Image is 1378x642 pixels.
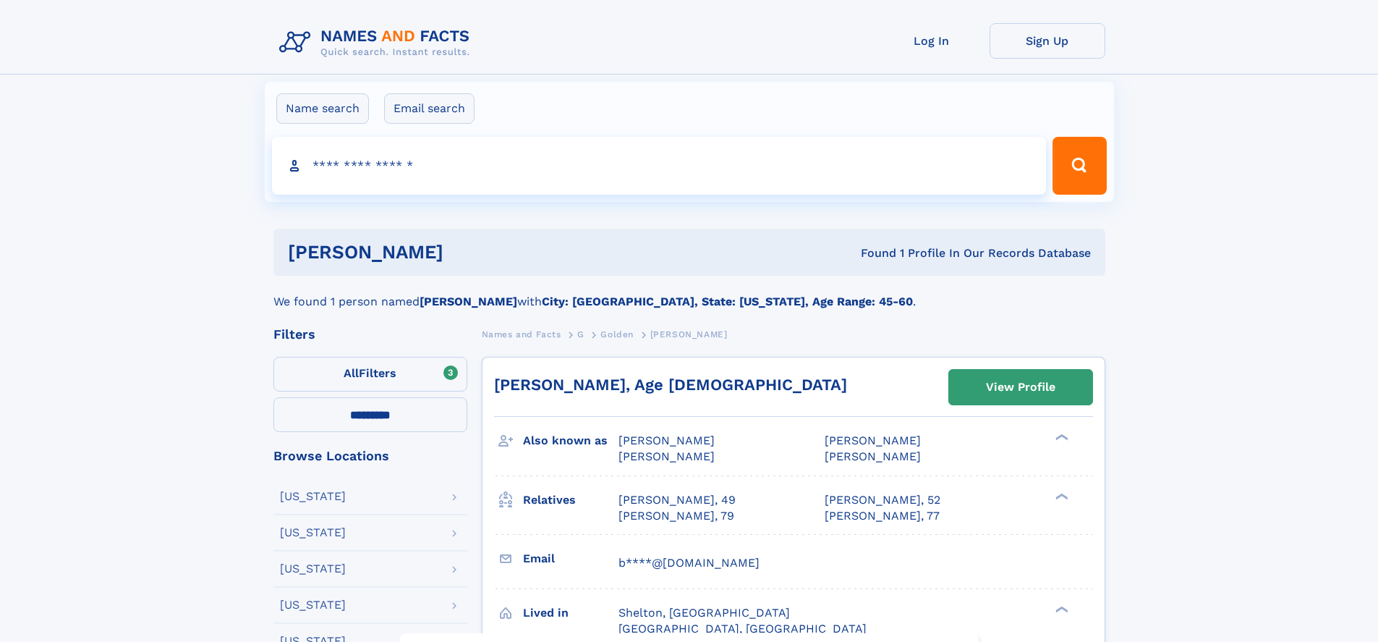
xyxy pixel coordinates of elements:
a: [PERSON_NAME], 79 [618,508,734,524]
span: Shelton, [GEOGRAPHIC_DATA] [618,606,790,620]
input: search input [272,137,1047,195]
label: Filters [273,357,467,392]
span: All [344,366,359,380]
div: ❯ [1052,491,1069,501]
div: Browse Locations [273,449,467,463]
h1: [PERSON_NAME] [288,243,652,261]
div: View Profile [986,371,1055,404]
button: Search Button [1052,137,1106,195]
h3: Lived in [523,601,618,625]
a: Log In [874,23,990,59]
a: G [577,325,584,343]
span: [PERSON_NAME] [618,434,715,447]
div: ❯ [1052,604,1069,614]
h3: Relatives [523,488,618,512]
div: Found 1 Profile In Our Records Database [652,245,1091,261]
a: [PERSON_NAME], 49 [618,492,736,508]
div: [US_STATE] [280,527,346,538]
b: [PERSON_NAME] [420,295,517,308]
span: [GEOGRAPHIC_DATA], [GEOGRAPHIC_DATA] [618,622,867,635]
div: ❯ [1052,433,1069,442]
b: City: [GEOGRAPHIC_DATA], State: [US_STATE], Age Range: 45-60 [542,295,913,308]
label: Name search [276,93,369,124]
img: Logo Names and Facts [273,23,482,62]
span: [PERSON_NAME] [825,449,921,463]
span: [PERSON_NAME] [618,449,715,463]
span: Golden [600,329,634,339]
a: Golden [600,325,634,343]
a: [PERSON_NAME], Age [DEMOGRAPHIC_DATA] [494,376,847,394]
div: Filters [273,328,467,341]
a: Sign Up [990,23,1105,59]
a: Names and Facts [482,325,561,343]
div: [US_STATE] [280,563,346,575]
span: [PERSON_NAME] [825,434,921,447]
h3: Also known as [523,428,618,453]
h3: Email [523,546,618,571]
div: [US_STATE] [280,599,346,611]
a: [PERSON_NAME], 52 [825,492,940,508]
label: Email search [384,93,475,124]
div: We found 1 person named with . [273,276,1105,311]
span: [PERSON_NAME] [650,329,728,339]
div: [US_STATE] [280,491,346,502]
a: [PERSON_NAME], 77 [825,508,940,524]
a: View Profile [949,370,1092,405]
span: G [577,329,584,339]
